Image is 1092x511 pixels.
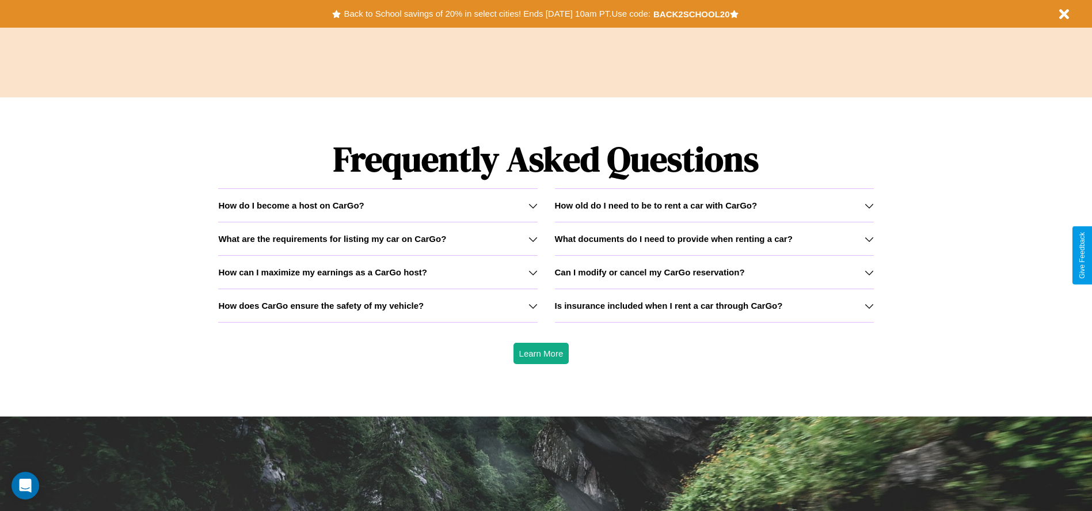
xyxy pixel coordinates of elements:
[1078,232,1086,279] div: Give Feedback
[555,200,758,210] h3: How old do I need to be to rent a car with CarGo?
[555,301,783,311] h3: Is insurance included when I rent a car through CarGo?
[218,200,364,210] h3: How do I become a host on CarGo?
[341,6,653,22] button: Back to School savings of 20% in select cities! Ends [DATE] 10am PT.Use code:
[12,472,39,499] div: Open Intercom Messenger
[555,267,745,277] h3: Can I modify or cancel my CarGo reservation?
[513,343,569,364] button: Learn More
[218,267,427,277] h3: How can I maximize my earnings as a CarGo host?
[653,9,730,19] b: BACK2SCHOOL20
[218,301,424,311] h3: How does CarGo ensure the safety of my vehicle?
[218,130,873,188] h1: Frequently Asked Questions
[218,234,446,244] h3: What are the requirements for listing my car on CarGo?
[555,234,793,244] h3: What documents do I need to provide when renting a car?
